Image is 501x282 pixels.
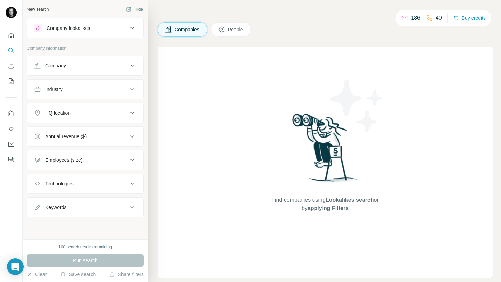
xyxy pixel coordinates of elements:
div: Employees (size) [45,157,82,164]
img: Surfe Illustration - Stars [325,74,388,137]
button: Industry [27,81,143,98]
button: Use Surfe on LinkedIn [6,107,17,120]
img: Surfe Illustration - Woman searching with binoculars [289,112,361,189]
div: Company [45,62,66,69]
button: Enrich CSV [6,60,17,72]
button: Company [27,57,143,74]
span: applying Filters [308,205,349,211]
button: Technologies [27,175,143,192]
div: Open Intercom Messenger [7,258,24,275]
div: Keywords [45,204,66,211]
span: People [228,26,244,33]
div: New search [27,6,49,13]
span: Companies [175,26,200,33]
button: Dashboard [6,138,17,150]
p: Company information [27,45,144,51]
div: Industry [45,86,63,93]
div: HQ location [45,109,71,116]
button: Search [6,44,17,57]
p: 186 [411,14,420,22]
div: Technologies [45,180,74,187]
img: Avatar [6,7,17,18]
span: Lookalikes search [326,197,374,203]
button: Feedback [6,153,17,166]
span: Find companies using or by [269,196,381,213]
button: My lists [6,75,17,88]
button: Share filters [109,271,144,278]
button: HQ location [27,105,143,121]
button: Annual revenue ($) [27,128,143,145]
div: Annual revenue ($) [45,133,87,140]
p: 40 [436,14,442,22]
button: Employees (size) [27,152,143,168]
button: Quick start [6,29,17,42]
div: 100 search results remaining [58,244,112,250]
button: Use Surfe API [6,123,17,135]
button: Hide [121,4,148,15]
button: Clear [27,271,47,278]
h4: Search [158,8,493,18]
button: Keywords [27,199,143,216]
button: Company lookalikes [27,20,143,36]
button: Save search [60,271,96,278]
div: Company lookalikes [47,25,90,32]
button: Buy credits [453,13,486,23]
